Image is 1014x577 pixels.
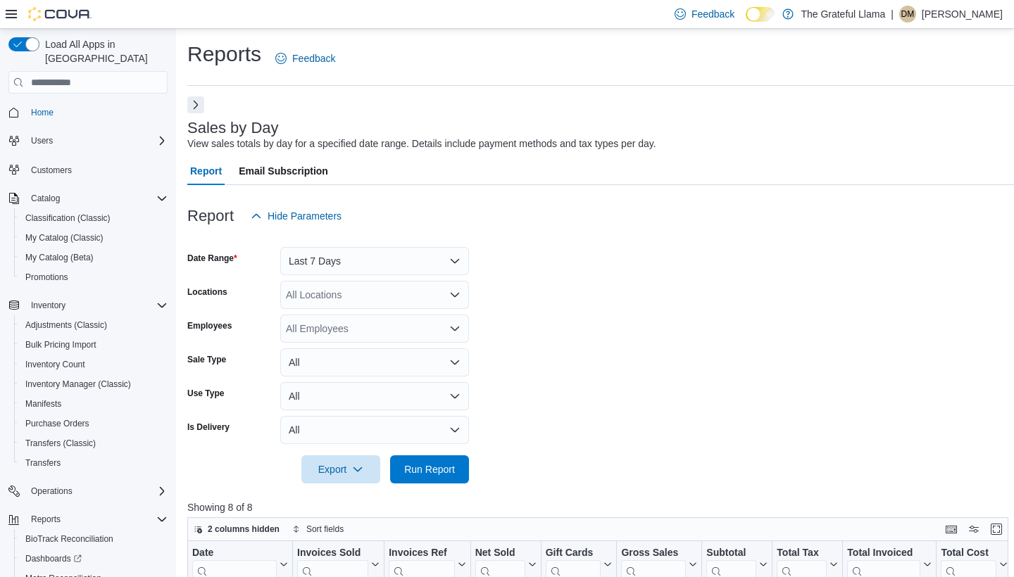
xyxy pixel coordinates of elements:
button: Hide Parameters [245,202,347,230]
input: Dark Mode [746,7,775,22]
button: Catalog [3,189,173,208]
button: My Catalog (Classic) [14,228,173,248]
a: Promotions [20,269,74,286]
span: Email Subscription [239,157,328,185]
img: Cova [28,7,92,21]
button: Inventory [25,297,71,314]
label: Date Range [187,253,237,264]
label: Employees [187,320,232,331]
div: Total Cost [941,547,996,560]
button: Open list of options [449,323,461,334]
a: Customers [25,162,77,179]
button: Operations [3,481,173,501]
div: Invoices Ref [389,547,454,560]
a: Feedback [270,44,341,72]
span: Load All Apps in [GEOGRAPHIC_DATA] [39,37,168,65]
span: Dashboards [20,550,168,567]
span: Promotions [25,272,68,283]
h3: Report [187,208,234,224]
a: My Catalog (Beta) [20,249,99,266]
button: 2 columns hidden [188,521,285,538]
span: My Catalog (Classic) [20,229,168,246]
label: Sale Type [187,354,226,365]
button: All [280,416,469,444]
button: Export [301,455,380,483]
span: Hide Parameters [268,209,342,223]
button: Display options [965,521,982,538]
span: Inventory Count [25,359,85,370]
button: Reports [25,511,66,528]
div: Subtotal [706,547,756,560]
span: Classification (Classic) [25,213,111,224]
span: Purchase Orders [20,415,168,432]
span: Transfers [20,455,168,471]
button: Home [3,102,173,122]
span: Manifests [25,398,61,410]
span: My Catalog (Classic) [25,232,104,243]
span: Inventory Manager (Classic) [25,379,131,390]
a: BioTrack Reconciliation [20,531,119,547]
button: Reports [3,509,173,529]
span: Export [310,455,372,483]
button: Catalog [25,190,65,207]
span: Report [190,157,222,185]
span: Transfers (Classic) [25,438,96,449]
span: Feedback [691,7,734,21]
span: Inventory [25,297,168,314]
button: Sort fields [287,521,349,538]
a: Home [25,104,59,121]
span: Run Report [404,462,455,476]
p: | [891,6,894,23]
span: Catalog [31,193,60,204]
button: Next [187,96,204,113]
div: Date [192,547,277,560]
span: Adjustments (Classic) [20,317,168,334]
button: Keyboard shortcuts [943,521,960,538]
a: Inventory Count [20,356,91,373]
button: Promotions [14,267,173,287]
span: Catalog [25,190,168,207]
button: Customers [3,159,173,179]
div: Gift Cards [546,547,601,560]
span: Inventory Manager (Classic) [20,376,168,393]
button: Inventory Manager (Classic) [14,374,173,394]
button: Transfers [14,453,173,473]
span: Users [25,132,168,149]
span: Home [31,107,54,118]
p: The Grateful Llama [801,6,885,23]
span: Operations [31,486,73,497]
a: My Catalog (Classic) [20,229,109,246]
span: My Catalog (Beta) [20,249,168,266]
span: Home [25,103,168,121]
button: Inventory Count [14,355,173,374]
span: DM [901,6,915,23]
button: Adjustments (Classic) [14,315,173,335]
button: Operations [25,483,78,500]
div: Total Invoiced [847,547,920,560]
a: Classification (Classic) [20,210,116,227]
span: BioTrack Reconciliation [20,531,168,547]
button: Last 7 Days [280,247,469,275]
span: My Catalog (Beta) [25,252,94,263]
span: Adjustments (Classic) [25,319,107,331]
span: Bulk Pricing Import [25,339,96,350]
div: Deziray Morales [899,6,916,23]
div: Net Sold [475,547,525,560]
span: BioTrack Reconciliation [25,533,113,545]
button: Bulk Pricing Import [14,335,173,355]
label: Use Type [187,388,224,399]
a: Transfers [20,455,66,471]
a: Inventory Manager (Classic) [20,376,137,393]
span: Customers [25,160,168,178]
a: Manifests [20,395,67,412]
label: Is Delivery [187,421,230,433]
span: Customers [31,165,72,176]
div: Total Tax [777,547,827,560]
span: Reports [31,514,61,525]
button: Transfers (Classic) [14,433,173,453]
span: Bulk Pricing Import [20,336,168,353]
span: Inventory [31,300,65,311]
span: Purchase Orders [25,418,89,429]
span: Users [31,135,53,146]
